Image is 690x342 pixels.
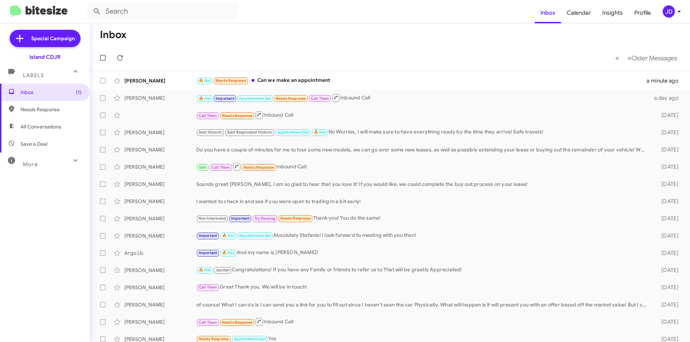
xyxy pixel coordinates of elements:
span: Needs Response [244,165,274,170]
span: Needs Response [276,96,306,101]
span: Save a Deal [20,140,47,147]
div: a minute ago [647,77,684,84]
div: [PERSON_NAME] [124,284,196,291]
span: Call Them [212,165,230,170]
div: of course! What I can do is I can send you a link for you to fill out since I haven't seen the ca... [196,301,650,308]
div: [DATE] [650,181,684,188]
div: [DATE] [650,267,684,274]
span: Appointment Set [239,233,271,238]
span: Needs Response [222,320,253,325]
span: Try Pausing [254,216,275,221]
span: More [23,161,38,168]
span: 🔥 Hot [199,268,211,272]
input: Search [87,3,238,20]
div: JD [663,5,675,18]
div: [DATE] [650,318,684,325]
span: « [615,53,619,62]
div: a day ago [650,94,684,102]
div: [DATE] [650,129,684,136]
span: 🔥 Hot [199,78,211,83]
div: [PERSON_NAME] [124,232,196,239]
span: Sold [199,165,207,170]
div: Inbound Call [196,111,650,120]
a: Insights [597,3,629,23]
div: Island CDJR [29,53,61,61]
div: [PERSON_NAME] [124,267,196,274]
span: Needs Response [199,337,229,341]
span: Important [231,216,250,221]
button: Next [623,51,681,65]
div: Do you have a couple of minutes for me to tour some new models, we can go over some new leases, a... [196,146,650,153]
div: [PERSON_NAME] [124,77,196,84]
div: [PERSON_NAME] [124,94,196,102]
div: Argo Llc [124,249,196,257]
div: I wanted to check in and see if you were open to trading in a bit early! [196,198,650,205]
div: [DATE] [650,232,684,239]
div: [PERSON_NAME] [124,318,196,325]
span: 🔥 Hot [199,96,211,101]
button: Previous [611,51,624,65]
span: Needs Response [222,113,253,118]
span: Call Them [199,285,217,290]
div: Sounds great [PERSON_NAME], I am so glad to hear that you love it! If you would like, we could co... [196,181,650,188]
a: Special Campaign [10,30,80,47]
div: [DATE] [650,284,684,291]
span: (1) [76,89,82,96]
span: Needs Response [280,216,311,221]
span: Important [216,96,234,101]
div: Thank you! You do the same! [196,214,650,222]
div: [PERSON_NAME] [124,301,196,308]
div: [DATE] [650,249,684,257]
div: Great Thank you, We will be in touch! [196,283,650,291]
div: Can we make an appointment [196,76,647,85]
div: [DATE] [650,112,684,119]
span: Needs Response [216,78,246,83]
span: 🔥 Hot [314,130,326,135]
div: And my name is [PERSON_NAME]! [196,249,650,257]
span: Call Them [311,96,330,101]
span: » [627,53,631,62]
span: All Conversations [20,123,61,130]
span: Sold Historic [199,130,222,135]
span: Older Messages [631,54,677,62]
div: [DATE] [650,163,684,170]
span: Important [199,250,217,255]
div: Congratulations! If you have any Family or friends to refer us to That will be greatly Appreciated! [196,266,650,274]
span: Appointment Set [234,337,266,341]
div: [PERSON_NAME] [124,181,196,188]
span: Sold Responded Historic [227,130,273,135]
a: Inbox [535,3,561,23]
div: [DATE] [650,146,684,153]
span: Appointment Set [239,96,271,101]
span: Call Them [199,320,217,325]
span: 🔥 Hot [222,250,234,255]
span: Needs Response [20,106,82,113]
button: JD [657,5,682,18]
div: [PERSON_NAME] [124,146,196,153]
div: [PERSON_NAME] [124,129,196,136]
div: Inbound Call [196,317,650,326]
h1: Inbox [100,29,126,41]
div: [PERSON_NAME] [124,215,196,222]
span: Labels [23,72,44,79]
div: [PERSON_NAME] [124,198,196,205]
span: Not-Interested [199,216,226,221]
span: Important [199,233,217,238]
div: [DATE] [650,198,684,205]
div: [DATE] [650,215,684,222]
div: Inbound Call [196,93,650,102]
span: Jaydah [216,268,229,272]
span: 🔥 Hot [222,233,234,238]
div: Absolutely Stefania! I look forward to meeting with you then! [196,231,650,240]
div: [PERSON_NAME] [124,163,196,170]
span: Special Campaign [31,35,75,42]
a: Profile [629,3,657,23]
div: No Worries, I will make sure to have everything ready by the time they arrive! Safe travels! [196,128,650,136]
a: Calendar [561,3,597,23]
span: Appointment Set [277,130,309,135]
div: Inbound Call [196,162,650,171]
div: [DATE] [650,301,684,308]
span: Call Them [199,113,217,118]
